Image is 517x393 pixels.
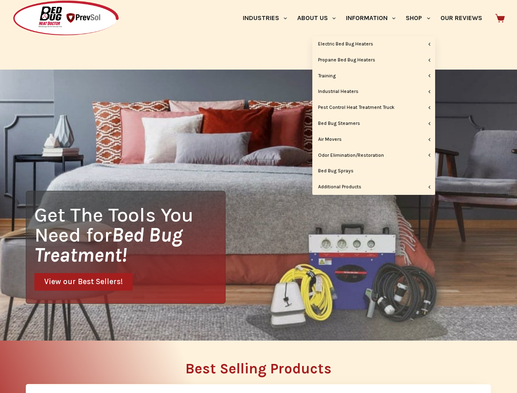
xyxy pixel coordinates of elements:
[34,205,225,265] h1: Get The Tools You Need for
[312,68,435,84] a: Training
[312,84,435,99] a: Industrial Heaters
[312,52,435,68] a: Propane Bed Bug Heaters
[34,223,183,267] i: Bed Bug Treatment!
[312,36,435,52] a: Electric Bed Bug Heaters
[312,148,435,163] a: Odor Elimination/Restoration
[312,179,435,195] a: Additional Products
[44,278,123,286] span: View our Best Sellers!
[34,273,133,291] a: View our Best Sellers!
[312,163,435,179] a: Bed Bug Sprays
[312,132,435,147] a: Air Movers
[312,116,435,131] a: Bed Bug Steamers
[7,3,31,28] button: Open LiveChat chat widget
[26,361,491,376] h2: Best Selling Products
[312,100,435,115] a: Pest Control Heat Treatment Truck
